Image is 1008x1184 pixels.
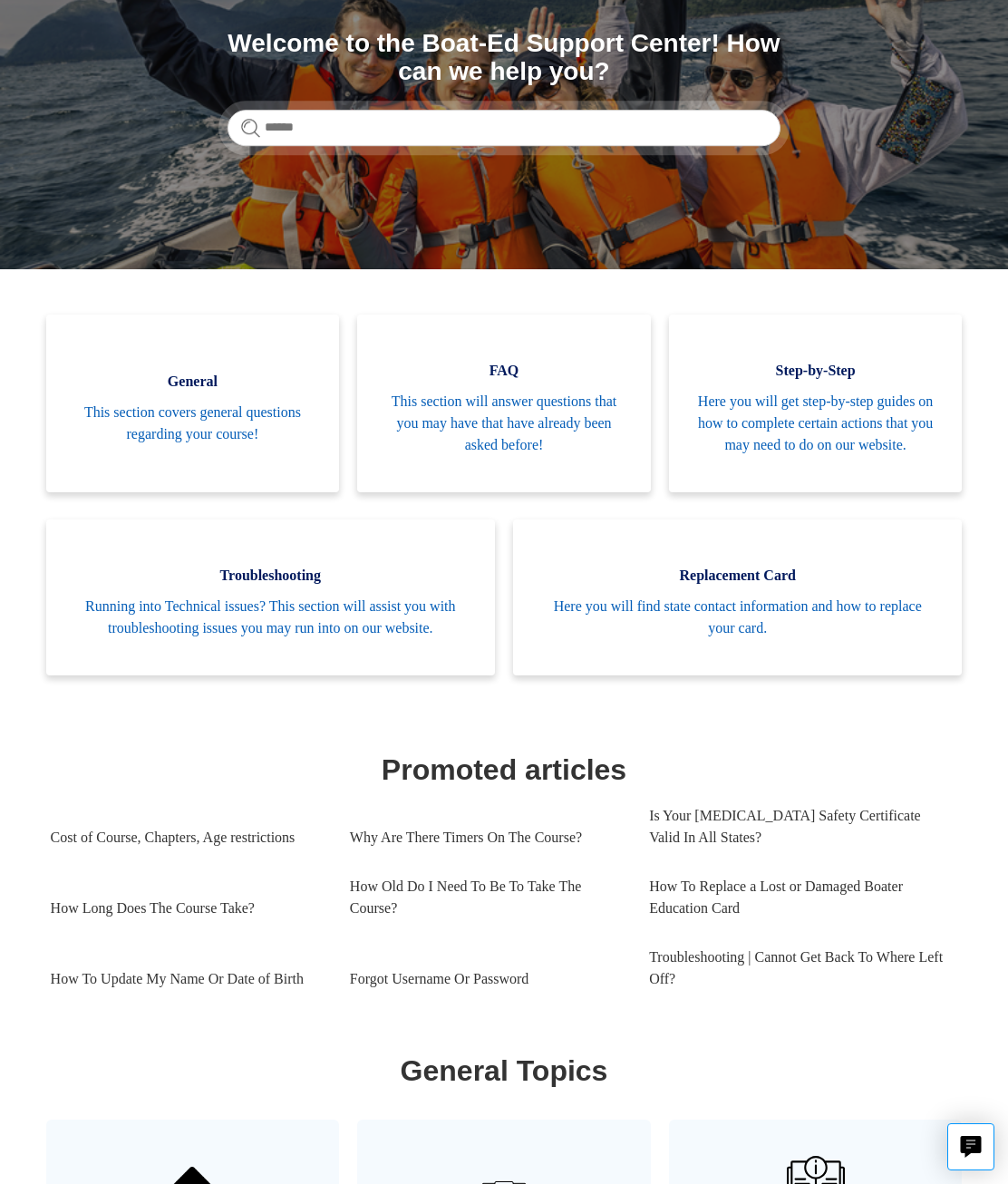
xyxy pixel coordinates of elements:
span: General [73,371,313,393]
h1: Welcome to the Boat-Ed Support Center! How can we help you? [228,30,780,86]
h1: General Topics [51,1049,958,1092]
a: How Long Does The Course Take? [51,884,323,933]
span: Step-by-Step [696,360,935,382]
a: Why Are There Timers On The Course? [350,813,622,862]
span: Here you will find state contact information and how to replace your card. [540,596,935,639]
a: Replacement Card Here you will find state contact information and how to replace your card. [513,519,962,675]
a: Is Your [MEDICAL_DATA] Safety Certificate Valid In All States? [649,791,948,862]
a: General This section covers general questions regarding your course! [46,315,340,492]
a: Cost of Course, Chapters, Age restrictions [51,813,323,862]
input: Search [228,110,780,146]
a: FAQ This section will answer questions that you may have that have already been asked before! [357,315,651,492]
h1: Promoted articles [51,748,958,791]
a: Troubleshooting Running into Technical issues? This section will assist you with troubleshooting ... [46,519,495,675]
span: Running into Technical issues? This section will assist you with troubleshooting issues you may r... [73,596,468,639]
span: Replacement Card [540,565,935,587]
a: Forgot Username Or Password [350,955,622,1004]
a: How Old Do I Need To Be To Take The Course? [350,862,622,933]
a: How To Replace a Lost or Damaged Boater Education Card [649,862,948,933]
a: Troubleshooting | Cannot Get Back To Where Left Off? [649,933,948,1004]
span: Here you will get step-by-step guides on how to complete certain actions that you may need to do ... [696,391,935,456]
a: Step-by-Step Here you will get step-by-step guides on how to complete certain actions that you ma... [669,315,963,492]
a: How To Update My Name Or Date of Birth [51,955,323,1004]
span: Troubleshooting [73,565,468,587]
span: FAQ [384,360,624,382]
span: This section will answer questions that you may have that have already been asked before! [384,391,624,456]
button: Live chat [947,1123,994,1170]
span: This section covers general questions regarding your course! [73,402,313,445]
